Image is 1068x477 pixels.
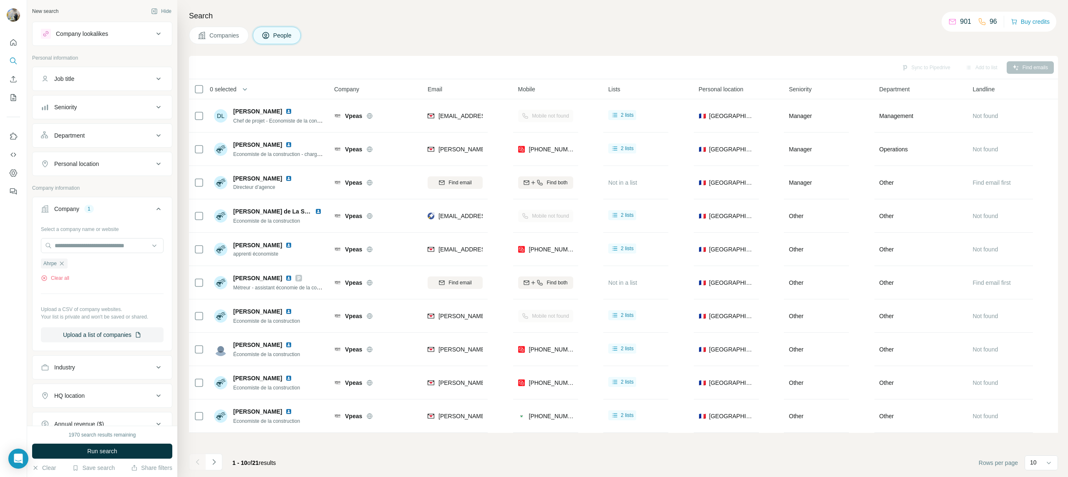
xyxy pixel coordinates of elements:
[334,379,341,386] img: Logo of Vpeas
[879,212,894,220] span: Other
[428,312,434,320] img: provider findymail logo
[789,113,812,119] span: Manager
[428,212,434,220] img: provider rocketreach logo
[879,112,914,120] span: Management
[233,151,339,157] span: Economiste de la construction - chargé d’affaire
[285,375,292,382] img: LinkedIn logo
[233,407,282,416] span: [PERSON_NAME]
[7,53,20,68] button: Search
[41,222,164,233] div: Select a company name or website
[547,179,567,186] span: Find both
[789,246,804,253] span: Other
[32,444,172,459] button: Run search
[438,113,537,119] span: [EMAIL_ADDRESS][DOMAIN_NAME]
[1011,16,1050,28] button: Buy credits
[789,379,804,386] span: Other
[608,179,637,186] span: Not in a list
[699,279,706,287] span: 🇫🇷
[438,379,585,386] span: [PERSON_NAME][EMAIL_ADDRESS][DOMAIN_NAME]
[789,279,804,286] span: Other
[973,113,998,119] span: Not found
[699,112,706,120] span: 🇫🇷
[7,184,20,199] button: Feedback
[529,346,582,353] span: [PHONE_NUMBER]
[608,85,620,93] span: Lists
[438,413,585,419] span: [PERSON_NAME][EMAIL_ADDRESS][DOMAIN_NAME]
[699,379,706,387] span: 🇫🇷
[285,242,292,249] img: LinkedIn logo
[54,160,99,168] div: Personal location
[233,218,300,224] span: Economiste de la construction
[233,107,282,115] span: [PERSON_NAME]
[621,211,634,219] span: 2 lists
[973,313,998,319] span: Not found
[41,313,164,321] p: Your list is private and won't be saved or shared.
[621,145,634,152] span: 2 lists
[789,346,804,353] span: Other
[529,379,582,386] span: [PHONE_NUMBER]
[54,363,75,372] div: Industry
[699,212,706,220] span: 🇫🇷
[621,111,634,119] span: 2 lists
[233,341,282,349] span: [PERSON_NAME]
[518,412,525,420] img: provider contactout logo
[518,176,573,189] button: Find both
[879,245,894,254] span: Other
[973,146,998,153] span: Not found
[334,346,341,353] img: Logo of Vpeas
[345,412,362,420] span: Vpeas
[709,178,754,187] span: [GEOGRAPHIC_DATA]
[879,312,894,320] span: Other
[345,178,362,187] span: Vpeas
[709,212,754,220] span: [GEOGRAPHIC_DATA]
[232,459,276,466] span: results
[518,276,573,289] button: Find both
[973,279,1011,286] span: Find email first
[334,246,341,253] img: Logo of Vpeas
[518,379,525,387] img: provider prospeo logo
[7,8,20,22] img: Avatar
[33,414,172,434] button: Annual revenue ($)
[84,205,94,213] div: 1
[699,312,706,320] span: 🇫🇷
[214,376,227,389] img: Avatar
[518,345,525,354] img: provider prospeo logo
[973,246,998,253] span: Not found
[979,459,1018,467] span: Rows per page
[233,241,282,249] span: [PERSON_NAME]
[428,245,434,254] img: provider findymail logo
[709,245,754,254] span: [GEOGRAPHIC_DATA]
[789,413,804,419] span: Other
[214,176,227,189] img: Avatar
[56,30,108,38] div: Company lookalikes
[32,8,58,15] div: New search
[518,85,535,93] span: Mobile
[973,179,1011,186] span: Find email first
[428,276,483,289] button: Find email
[709,279,754,287] span: [GEOGRAPHIC_DATA]
[209,31,240,40] span: Companies
[315,208,322,215] img: LinkedIn logo
[621,245,634,252] span: 2 lists
[438,346,585,353] span: [PERSON_NAME][EMAIL_ADDRESS][DOMAIN_NAME]
[709,412,754,420] span: [GEOGRAPHIC_DATA]
[285,175,292,182] img: LinkedIn logo
[41,274,69,282] button: Clear all
[33,69,172,89] button: Job title
[334,279,341,286] img: Logo of Vpeas
[72,464,115,472] button: Save search
[973,85,995,93] span: Landline
[33,126,172,146] button: Department
[54,205,79,213] div: Company
[345,112,362,120] span: Vpeas
[345,379,362,387] span: Vpeas
[428,112,434,120] img: provider findymail logo
[621,311,634,319] span: 2 lists
[345,145,362,153] span: Vpeas
[214,409,227,423] img: Avatar
[879,345,894,354] span: Other
[438,246,537,253] span: [EMAIL_ADDRESS][DOMAIN_NAME]
[345,212,362,220] span: Vpeas
[214,209,227,223] img: Avatar
[1030,458,1037,467] p: 10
